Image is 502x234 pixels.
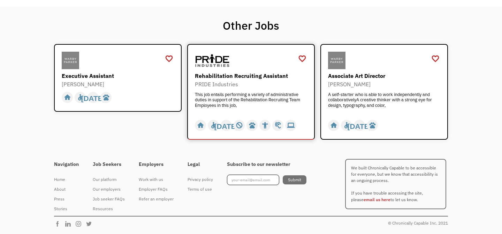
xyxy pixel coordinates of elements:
[261,120,269,131] div: accessibility
[188,184,213,194] a: Terms of use
[343,120,350,131] div: accessible
[139,161,174,168] h4: Employers
[431,53,440,64] a: favorite_border
[77,92,84,103] div: accessible
[236,120,243,131] div: not_interested
[188,185,213,193] div: Terms of use
[139,194,174,204] a: Refer an employer
[93,184,125,194] a: Our employers
[139,175,174,184] a: Work with us
[93,175,125,184] div: Our platform
[139,175,174,184] div: Work with us
[54,184,79,194] a: About
[298,53,306,64] a: favorite_border
[388,219,448,227] div: © Chronically Capable Inc. 2021
[165,53,173,64] a: favorite_border
[93,204,125,214] a: Resources
[54,175,79,184] div: Home
[93,194,125,204] a: Job seeker FAQs
[195,52,230,69] img: PRIDE Industries
[188,175,213,184] div: Privacy policy
[210,120,217,131] div: accessible
[139,195,174,203] div: Refer an employer
[85,220,96,227] img: Chronically Capable Twitter Page
[64,220,75,227] img: Chronically Capable Linkedin Page
[328,72,442,80] div: Associate Art Director
[364,197,390,202] a: email us here
[54,220,64,227] img: Chronically Capable Facebook Page
[369,120,376,131] div: pets
[54,194,79,204] a: Press
[93,195,125,203] div: Job seeker FAQs
[102,92,110,103] div: pets
[214,120,238,131] div: [DATE]
[64,92,71,103] div: home
[249,120,256,131] div: pets
[54,204,79,214] a: Stories
[54,185,79,193] div: About
[283,175,306,184] input: Submit
[54,195,79,203] div: Press
[330,120,337,131] div: home
[195,80,309,88] div: PRIDE Industries
[320,44,448,139] a: Warby ParkerAssociate Art Director[PERSON_NAME]A self-starter who is able to work independently a...
[62,72,176,80] div: Executive Assistant
[227,175,306,185] form: Footer Newsletter
[274,120,282,131] div: hearing
[54,161,79,168] h4: Navigation
[287,120,295,131] div: computer
[227,161,306,168] h4: Subscribe to our newsletter
[328,52,345,69] img: Warby Parker
[188,161,213,168] h4: Legal
[197,120,204,131] div: home
[81,92,105,103] div: [DATE]
[54,44,182,111] a: Warby ParkerExecutive Assistant[PERSON_NAME]homeaccessible[DATE]pets
[93,161,125,168] h4: Job Seekers
[188,175,213,184] a: Privacy policy
[62,52,79,69] img: Warby Parker
[62,80,176,88] div: [PERSON_NAME]
[348,120,372,131] div: [DATE]
[345,159,446,209] p: We built Chronically Capable to be accessible for everyone, but we know that accessibility is an ...
[195,72,309,80] div: Rehabilitation Recruiting Assistant
[139,184,174,194] a: Employer FAQs
[139,185,174,193] div: Employer FAQs
[227,175,279,185] input: your-email@email.com
[93,175,125,184] a: Our platform
[187,44,315,139] a: PRIDE IndustriesRehabilitation Recruiting AssistantPRIDE IndustriesThis job entails performing a ...
[328,92,442,113] div: A self-starter who is able to work independently and collaborativelyA creative thinker with a str...
[54,175,79,184] a: Home
[328,80,442,88] div: [PERSON_NAME]
[75,220,85,227] img: Chronically Capable Instagram Page
[93,185,125,193] div: Our employers
[195,92,309,113] div: This job entails performing a variety of administrative duties in support of the Rehabilitation R...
